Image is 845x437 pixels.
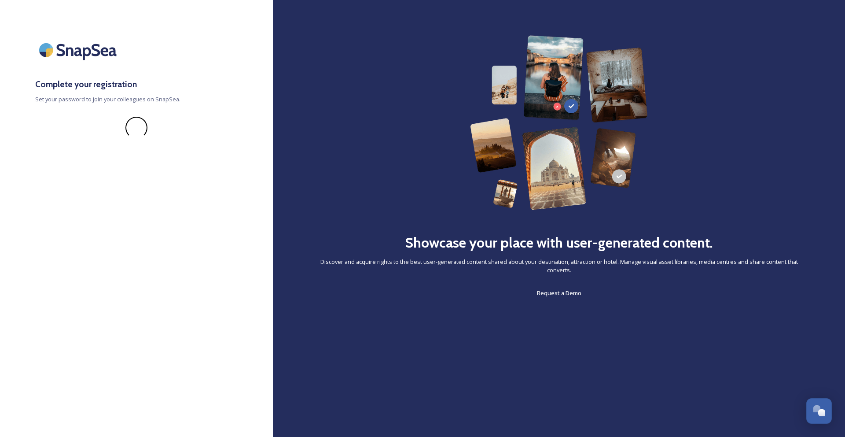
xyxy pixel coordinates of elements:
[537,288,581,298] a: Request a Demo
[405,232,713,253] h2: Showcase your place with user-generated content.
[308,258,810,274] span: Discover and acquire rights to the best user-generated content shared about your destination, att...
[35,78,238,91] h3: Complete your registration
[35,35,123,65] img: SnapSea Logo
[470,35,648,210] img: 63b42ca75bacad526042e722_Group%20154-p-800.png
[35,95,238,104] span: Set your password to join your colleagues on SnapSea.
[537,289,581,297] span: Request a Demo
[806,398,832,424] button: Open Chat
